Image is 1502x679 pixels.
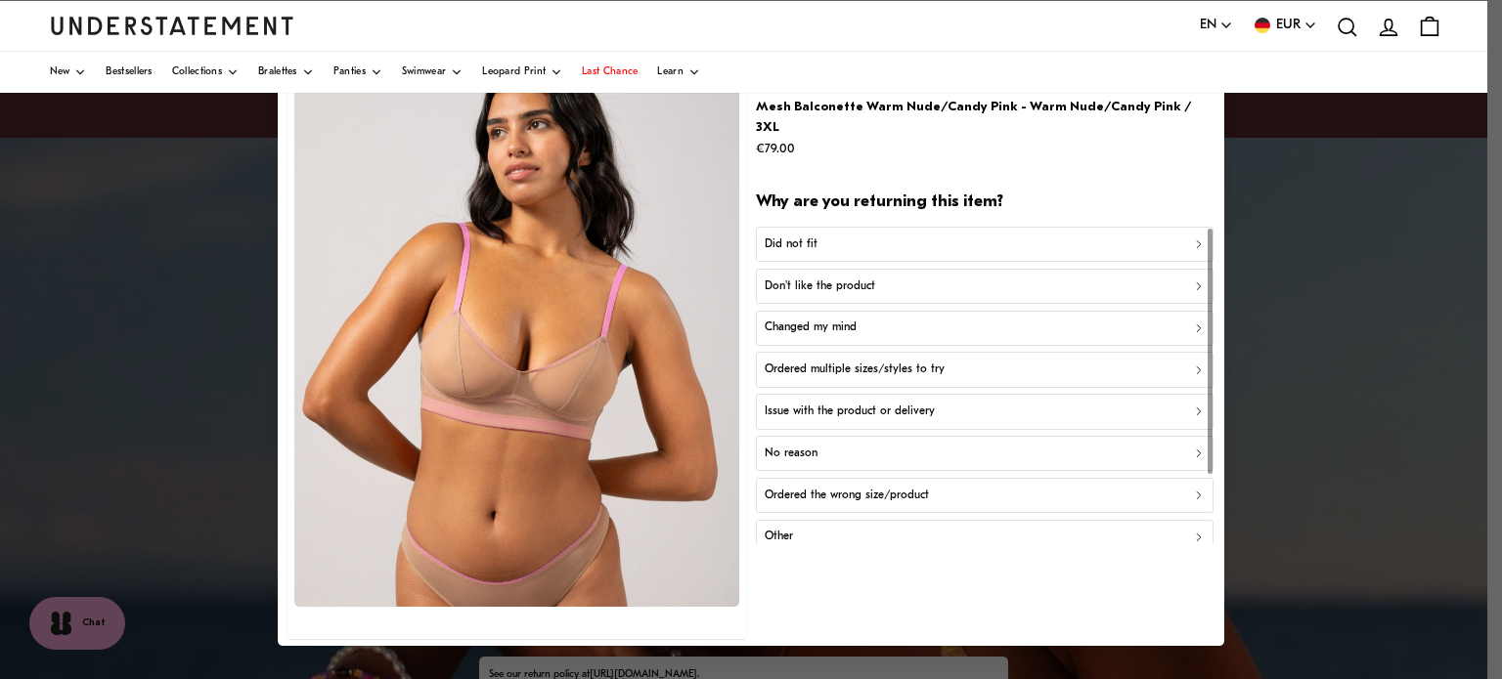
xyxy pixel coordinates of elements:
[482,52,562,93] a: Leopard Print
[657,52,700,93] a: Learn
[258,52,314,93] a: Bralettes
[756,269,1214,304] button: Don't like the product
[482,67,546,77] span: Leopard Print
[756,394,1214,429] button: Issue with the product or delivery
[582,52,638,93] a: Last Chance
[333,52,382,93] a: Panties
[402,67,446,77] span: Swimwear
[765,235,817,254] p: Did not fit
[756,352,1214,387] button: Ordered multiple sizes/styles to try
[172,52,239,93] a: Collections
[294,51,739,607] img: CPSA-BRA-017_crop.jpg
[765,486,929,504] p: Ordered the wrong size/product
[333,67,366,77] span: Panties
[765,445,817,463] p: No reason
[756,96,1214,138] p: Mesh Balconette Warm Nude/Candy Pink - Warm Nude/Candy Pink / 3XL
[582,67,638,77] span: Last Chance
[1276,15,1301,36] span: EUR
[106,67,152,77] span: Bestsellers
[106,52,152,93] a: Bestsellers
[172,67,222,77] span: Collections
[756,310,1214,345] button: Changed my mind
[657,67,684,77] span: Learn
[756,436,1214,471] button: No reason
[765,403,935,421] p: Issue with the product or delivery
[765,318,857,337] p: Changed my mind
[756,139,1214,159] p: €79.00
[756,227,1214,262] button: Did not fit
[756,478,1214,513] button: Ordered the wrong size/product
[765,528,793,546] p: Other
[765,276,875,295] p: Don't like the product
[1253,15,1317,36] button: EUR
[50,52,87,93] a: New
[756,519,1214,554] button: Other
[258,67,297,77] span: Bralettes
[765,361,945,379] p: Ordered multiple sizes/styles to try
[756,191,1214,214] h2: Why are you returning this item?
[50,17,294,34] a: Understatement Homepage
[1200,15,1216,36] span: EN
[1200,15,1233,36] button: EN
[50,67,70,77] span: New
[402,52,463,93] a: Swimwear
